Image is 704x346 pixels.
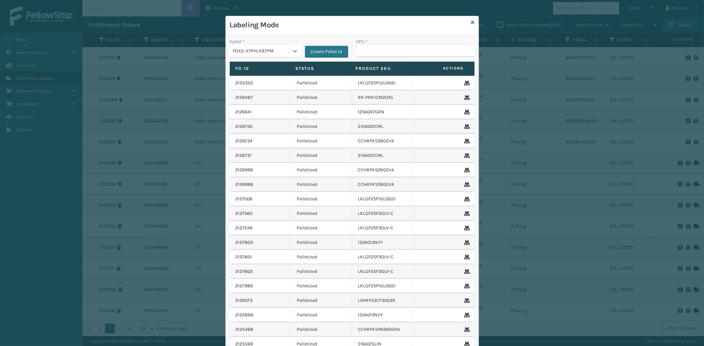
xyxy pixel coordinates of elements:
i: Remove From Pallet [464,110,468,114]
td: Palletized [291,322,352,337]
a: 2127986 [236,283,253,289]
td: Palletized [291,148,352,163]
i: Remove From Pallet [464,240,468,245]
td: CCHRFKS3BGEVA [352,177,414,192]
a: 2126999 [236,167,253,173]
td: CCHRFKS1M26DGRA [352,322,414,337]
td: LKLGF2SP3OLV-C [352,206,414,221]
a: 2127246 [236,225,253,231]
a: 2127802 [236,268,253,275]
td: Palletized [291,76,352,90]
td: 133A013NVY [352,308,414,322]
div: FDXG-X7PHLKB7PM [233,48,289,55]
a: 2127006 [236,196,253,202]
td: LKLGF2SP3OLV-C [352,221,414,235]
td: LKLGF2SP3OLV-C [352,250,414,264]
i: Remove From Pallet [464,124,468,129]
a: 2126487 [236,94,253,101]
label: UPC [356,38,368,45]
i: Remove From Pallet [464,284,468,288]
td: 133A013NVY [352,235,414,250]
h3: Labeling Mode [230,20,469,30]
td: Palletized [291,279,352,293]
button: Create Pallet Id [305,46,348,58]
td: 510A001CML [352,148,414,163]
i: Remove From Pallet [464,139,468,143]
td: Palletized [291,206,352,221]
i: Remove From Pallet [464,168,468,172]
td: 510A001CML [352,119,414,134]
td: CCHRFKS3BGEVA [352,134,414,148]
i: Remove From Pallet [464,313,468,317]
td: Palletized [291,134,352,148]
td: LSHRFS3CP3003R [352,293,414,308]
i: Remove From Pallet [464,182,468,187]
td: Palletized [291,177,352,192]
label: Fo Id [236,66,284,72]
td: Palletized [291,163,352,177]
td: 123A047GRN [352,105,414,119]
td: Palletized [291,105,352,119]
td: Palletized [291,264,352,279]
a: 2127060 [236,210,253,217]
td: LKLGF2SP1GU3051 [352,279,414,293]
a: 2126998 [236,181,253,188]
i: Remove From Pallet [464,81,468,85]
label: Status [295,66,343,72]
span: Actions [412,63,468,74]
td: LKLGF2SP1GU3051 [352,192,414,206]
a: 2126730 [236,123,253,130]
label: Pallet [230,38,245,45]
a: 2126641 [236,109,252,115]
a: 2126734 [236,138,253,144]
i: Remove From Pallet [464,298,468,303]
td: Palletized [291,293,352,308]
td: LKLGF2SP1GU3051 [352,76,414,90]
a: 2127803 [236,239,253,246]
td: Palletized [291,308,352,322]
i: Remove From Pallet [464,226,468,230]
a: 2127801 [236,254,252,260]
a: 2125468 [236,326,253,333]
a: 2126731 [236,152,252,159]
a: 2125350 [236,80,253,86]
a: 2125886 [236,312,254,318]
i: Remove From Pallet [464,255,468,259]
i: Remove From Pallet [464,95,468,100]
i: Remove From Pallet [464,327,468,332]
i: Remove From Pallet [464,269,468,274]
label: Product SKU [355,66,403,72]
a: 2126073 [236,297,253,304]
td: Palletized [291,119,352,134]
i: Remove From Pallet [464,153,468,158]
td: Palletized [291,221,352,235]
i: Remove From Pallet [464,211,468,216]
td: Palletized [291,192,352,206]
td: RR-PRK1CM2045 [352,90,414,105]
i: Remove From Pallet [464,197,468,201]
td: Palletized [291,90,352,105]
td: CCHRFKS2BGEVA [352,163,414,177]
td: Palletized [291,235,352,250]
td: Palletized [291,250,352,264]
td: LKLGF2SP3OLV-C [352,264,414,279]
